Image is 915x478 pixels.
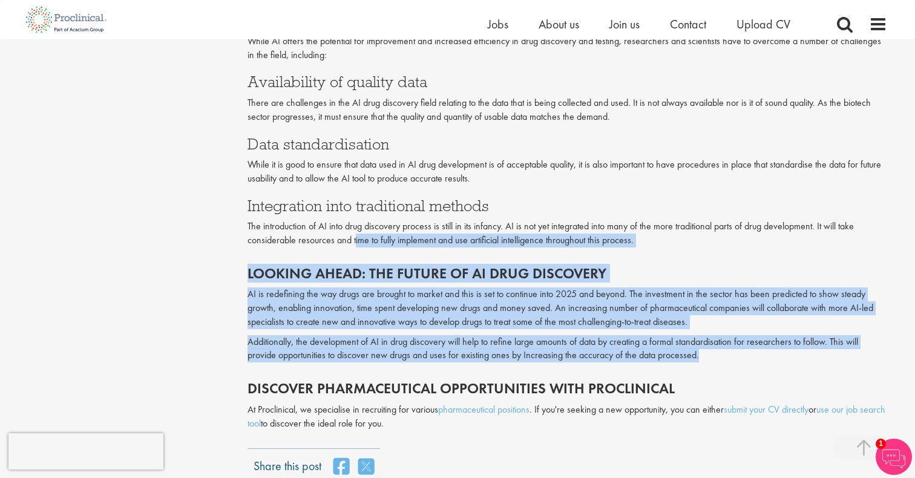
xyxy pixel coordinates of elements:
a: Upload CV [736,16,790,32]
h3: Integration into traditional methods [248,198,888,214]
p: AI is redefining the way drugs are brought to market and this is set to continue into 2025 and be... [248,287,888,329]
a: share on facebook [333,457,349,476]
p: There are challenges in the AI drug discovery field relating to the data that is being collected ... [248,96,888,124]
a: submit your CV directly [724,403,808,416]
h3: Data standardisation [248,136,888,152]
img: Chatbot [876,439,912,475]
a: Jobs [488,16,508,32]
label: Share this post [254,457,321,466]
h2: Discover pharmaceutical opportunities with Proclinical [248,381,888,396]
h3: Availability of quality data [248,74,888,90]
h2: Looking ahead: The future of AI drug discovery [248,266,888,281]
a: About us [539,16,579,32]
p: At Proclinical, we specialise in recruiting for various . If you're seeking a new opportunity, yo... [248,403,888,431]
a: share on twitter [358,457,374,476]
a: Join us [609,16,640,32]
p: While it is good to ensure that data used in AI drug development is of acceptable quality, it is ... [248,158,888,186]
iframe: reCAPTCHA [8,433,163,470]
span: 1 [876,439,886,449]
p: The introduction of AI into drug discovery process is still in its infancy. AI is not yet integra... [248,220,888,247]
a: Contact [670,16,706,32]
a: pharmaceutical positions [438,403,530,416]
p: While AI offers the potential for improvement and increased efficiency in drug discovery and test... [248,34,888,62]
a: use our job search tool [248,403,885,430]
p: Additionally, the development of AI in drug discovery will help to refine large amounts of data b... [248,335,888,363]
